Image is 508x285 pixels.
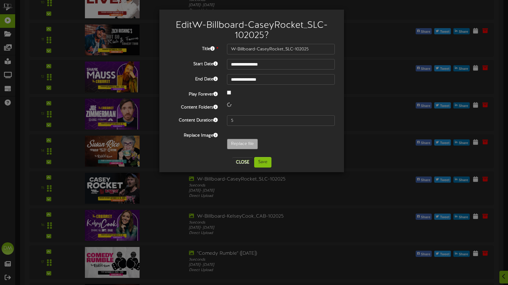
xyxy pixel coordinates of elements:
button: Save [254,157,271,168]
input: 15 [227,115,335,126]
label: Content Duration [164,115,222,124]
label: Content Folders [164,102,222,111]
input: Title [227,44,335,54]
h2: Edit W-Billboard-CaseyRocket_SLC-102025 ? [169,20,335,41]
label: Start Date [164,59,222,67]
label: End Date [164,74,222,83]
button: Close [232,157,253,167]
label: Replace Image [164,130,222,139]
label: Play Forever [164,89,222,98]
label: Title [164,44,222,52]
